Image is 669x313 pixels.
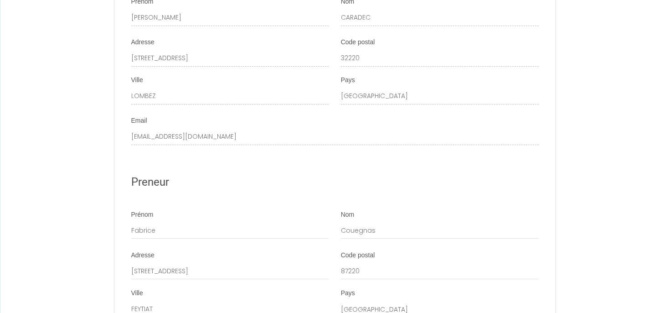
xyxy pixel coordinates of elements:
label: Ville [131,289,143,298]
label: Pays [341,76,355,85]
label: Prénom [131,210,154,219]
label: Pays [341,289,355,298]
label: Code postal [341,251,375,260]
label: Adresse [131,38,154,47]
label: Adresse [131,251,154,260]
label: Ville [131,76,143,85]
h2: Preneur [131,173,539,191]
label: Email [131,116,147,125]
label: Nom [341,210,355,219]
label: Code postal [341,38,375,47]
